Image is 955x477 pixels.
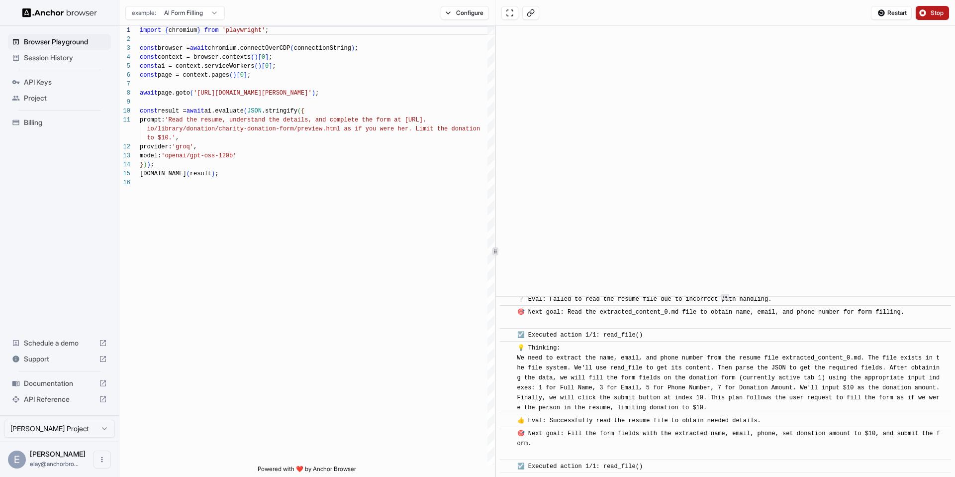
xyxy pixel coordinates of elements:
[140,63,158,70] span: const
[501,6,518,20] button: Open in full screen
[22,8,97,17] img: Anchor Logo
[119,107,130,116] div: 10
[119,44,130,53] div: 3
[158,63,254,70] span: ai = context.serviceWorkers
[887,9,907,17] span: Restart
[140,170,187,177] span: [DOMAIN_NAME]
[871,6,912,20] button: Restart
[247,72,251,79] span: ;
[351,45,355,52] span: )
[140,161,143,168] span: }
[244,72,247,79] span: ]
[240,72,244,79] span: 0
[233,72,236,79] span: )
[297,108,301,115] span: (
[262,63,265,70] span: [
[8,391,111,407] div: API Reference
[8,74,111,90] div: API Keys
[176,134,179,141] span: ,
[190,170,211,177] span: result
[272,63,276,70] span: ;
[517,332,643,339] span: ☑️ Executed action 1/1: read_file()
[247,108,262,115] span: JSON
[147,125,326,132] span: io/library/donation/charity-donation-form/preview.
[187,108,204,115] span: await
[204,108,244,115] span: ai.evaluate
[517,296,772,303] span: ❔ Eval: Failed to read the resume file due to incorrect path handling.
[140,45,158,52] span: const
[132,9,156,17] span: example:
[165,27,168,34] span: {
[8,375,111,391] div: Documentation
[140,143,172,150] span: provider:
[158,45,190,52] span: browser =
[8,50,111,66] div: Session History
[290,45,293,52] span: (
[344,117,426,123] span: lete the form at [URL].
[254,63,258,70] span: (
[193,90,312,97] span: '[URL][DOMAIN_NAME][PERSON_NAME]'
[505,416,510,426] span: ​
[262,108,297,115] span: .stringify
[140,27,161,34] span: import
[208,45,290,52] span: chromium.connectOverCDP
[190,45,208,52] span: await
[505,462,510,472] span: ​
[517,345,944,411] span: 💡 Thinking: We need to extract the name, email, and phone number from the resume file extracted_c...
[254,54,258,61] span: )
[8,115,111,130] div: Billing
[119,142,130,151] div: 12
[24,77,107,87] span: API Keys
[165,117,344,123] span: 'Read the resume, understand the details, and comp
[119,151,130,160] div: 13
[269,63,272,70] span: ]
[24,118,107,127] span: Billing
[119,116,130,124] div: 11
[140,90,158,97] span: await
[119,71,130,80] div: 6
[251,54,254,61] span: (
[158,90,190,97] span: page.goto
[24,394,95,404] span: API Reference
[301,108,304,115] span: {
[505,294,510,304] span: ​
[8,90,111,106] div: Project
[119,160,130,169] div: 14
[147,134,176,141] span: to $10.'
[229,72,233,79] span: (
[265,54,269,61] span: ]
[269,54,272,61] span: ;
[258,465,356,477] span: Powered with ❤️ by Anchor Browser
[119,62,130,71] div: 5
[24,338,95,348] span: Schedule a demo
[315,90,319,97] span: ;
[517,430,940,457] span: 🎯 Next goal: Fill the form fields with the extracted name, email, phone, set donation amount to $...
[140,117,165,123] span: prompt:
[258,54,262,61] span: [
[30,460,79,468] span: elay@anchorbrowser.io
[161,152,236,159] span: 'openai/gpt-oss-120b'
[93,451,111,469] button: Open menu
[312,90,315,97] span: )
[24,354,95,364] span: Support
[294,45,351,52] span: connectionString
[24,53,107,63] span: Session History
[8,451,26,469] div: E
[517,463,643,470] span: ☑️ Executed action 1/1: read_file()
[211,170,215,177] span: )
[119,35,130,44] div: 2
[265,27,269,34] span: ;
[24,378,95,388] span: Documentation
[158,72,229,79] span: page = context.pages
[522,6,539,20] button: Copy live view URL
[262,54,265,61] span: 0
[931,9,945,17] span: Stop
[222,27,265,34] span: 'playwright'
[30,450,86,458] span: Elay Gelbart
[441,6,489,20] button: Configure
[517,309,904,326] span: 🎯 Next goal: Read the extracted_content_0.md file to obtain name, email, and phone number for for...
[197,27,200,34] span: }
[8,335,111,351] div: Schedule a demo
[140,72,158,79] span: const
[193,143,197,150] span: ,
